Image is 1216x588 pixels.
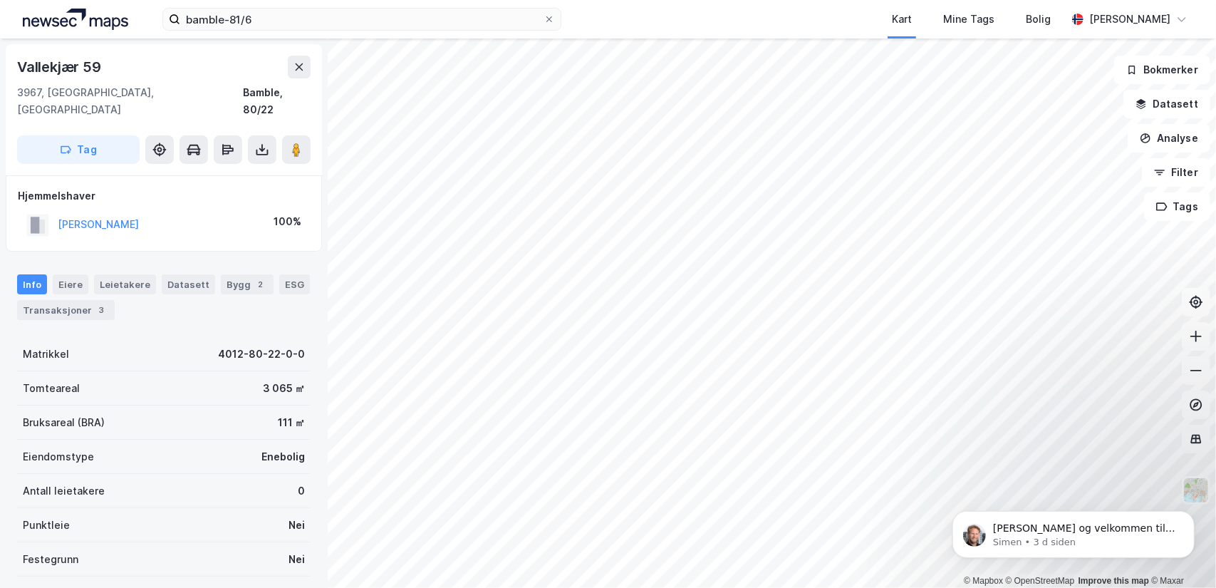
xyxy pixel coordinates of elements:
button: Tag [17,135,140,164]
div: Leietakere [94,274,156,294]
button: Analyse [1128,124,1210,153]
div: Transaksjoner [17,300,115,320]
button: Bokmerker [1114,56,1210,84]
div: Datasett [162,274,215,294]
div: Bolig [1026,11,1051,28]
div: Nei [289,551,305,568]
div: 0 [298,483,305,500]
div: Hjemmelshaver [18,187,310,205]
div: Bamble, 80/22 [243,84,311,118]
div: Bruksareal (BRA) [23,414,105,431]
button: Filter [1142,158,1210,187]
img: Z [1183,477,1210,504]
button: Tags [1144,192,1210,221]
input: Søk på adresse, matrikkel, gårdeiere, leietakere eller personer [180,9,544,30]
div: Matrikkel [23,346,69,363]
div: 4012-80-22-0-0 [218,346,305,363]
div: Punktleie [23,517,70,534]
div: Info [17,274,47,294]
div: Festegrunn [23,551,78,568]
div: 3967, [GEOGRAPHIC_DATA], [GEOGRAPHIC_DATA] [17,84,243,118]
div: 3 065 ㎡ [263,380,305,397]
div: Vallekjær 59 [17,56,104,78]
a: Improve this map [1079,576,1149,586]
a: OpenStreetMap [1006,576,1075,586]
div: 3 [95,303,109,317]
img: logo.a4113a55bc3d86da70a041830d287a7e.svg [23,9,128,30]
div: 2 [254,277,268,292]
div: Kart [892,11,912,28]
div: Eiere [53,274,88,294]
div: 100% [274,213,301,230]
a: Mapbox [964,576,1003,586]
div: Enebolig [261,448,305,465]
div: [PERSON_NAME] [1089,11,1170,28]
div: 111 ㎡ [278,414,305,431]
div: Antall leietakere [23,483,105,500]
iframe: Intercom notifications melding [931,481,1216,581]
button: Datasett [1123,90,1210,118]
div: Nei [289,517,305,534]
div: Bygg [221,274,274,294]
div: Tomteareal [23,380,80,397]
div: Eiendomstype [23,448,94,465]
div: Mine Tags [943,11,994,28]
div: ESG [279,274,310,294]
